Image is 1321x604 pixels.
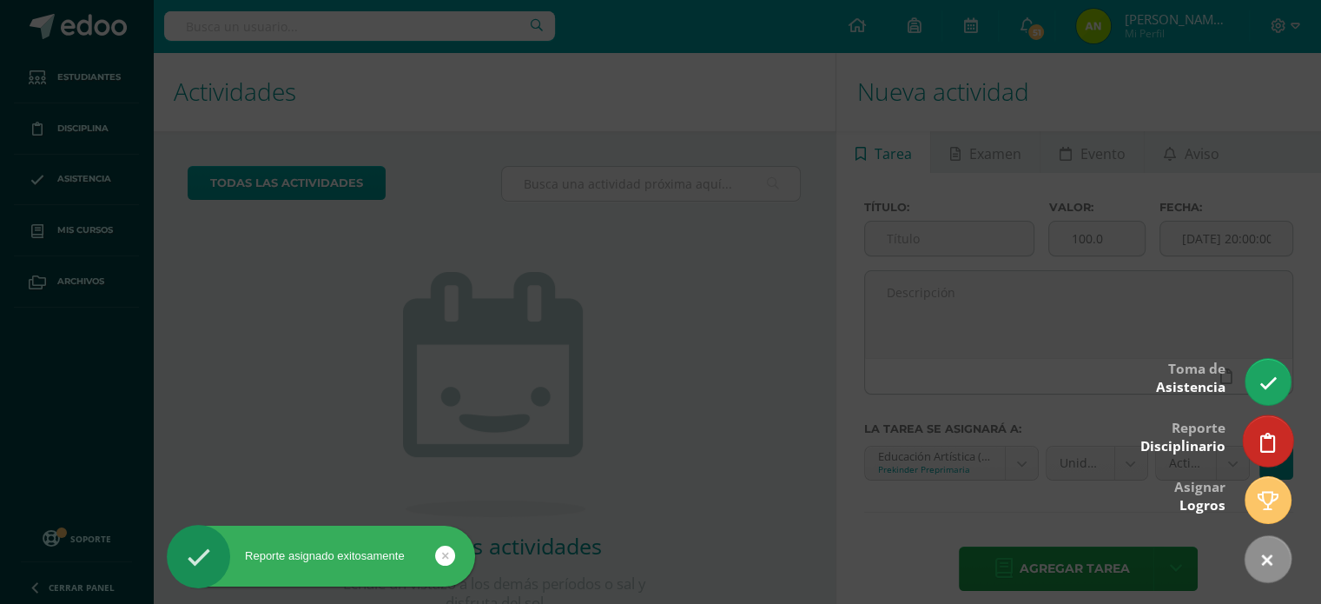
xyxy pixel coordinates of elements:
[1179,496,1225,514] span: Logros
[1174,467,1225,523] div: Asignar
[167,548,475,564] div: Reporte asignado exitosamente
[1140,408,1225,464] div: Reporte
[1156,378,1225,396] span: Asistencia
[1140,437,1225,455] span: Disciplinario
[1156,348,1225,405] div: Toma de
